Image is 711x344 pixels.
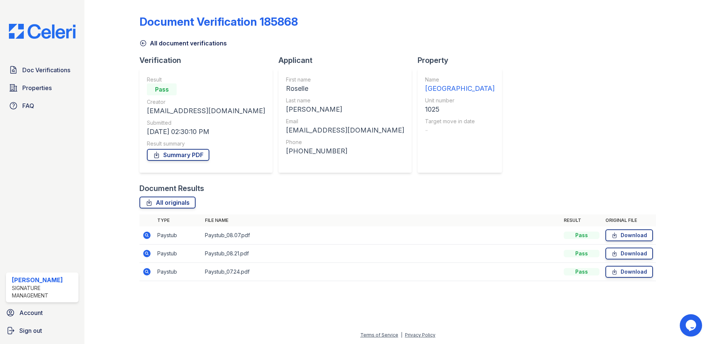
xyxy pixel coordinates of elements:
[6,63,78,77] a: Doc Verifications
[425,83,495,94] div: [GEOGRAPHIC_DATA]
[286,146,404,156] div: [PHONE_NUMBER]
[405,332,435,338] a: Privacy Policy
[139,183,204,194] div: Document Results
[602,214,656,226] th: Original file
[564,250,599,257] div: Pass
[202,263,561,281] td: Paystub_07.24.pdf
[680,314,704,337] iframe: chat widget
[418,55,508,66] div: Property
[360,332,398,338] a: Terms of Service
[202,214,561,226] th: File name
[425,104,495,115] div: 1025
[147,83,177,95] div: Pass
[3,24,81,39] img: CE_Logo_Blue-a8612792a0a2168367f1c8372b55b34899dd931a85d93a1a3d3e32e68fde9ad4.png
[22,83,52,92] span: Properties
[605,229,653,241] a: Download
[22,66,70,74] span: Doc Verifications
[147,149,209,161] a: Summary PDF
[154,263,202,281] td: Paystub
[147,140,265,147] div: Result summary
[425,76,495,83] div: Name
[286,83,404,94] div: Roselle
[286,118,404,125] div: Email
[564,232,599,239] div: Pass
[605,266,653,278] a: Download
[564,268,599,275] div: Pass
[286,138,404,146] div: Phone
[425,118,495,125] div: Target move in date
[19,326,42,335] span: Sign out
[286,97,404,104] div: Last name
[147,119,265,127] div: Submitted
[139,39,227,48] a: All document verifications
[425,97,495,104] div: Unit number
[425,125,495,136] div: -
[139,197,196,208] a: All originals
[19,308,43,317] span: Account
[147,106,265,116] div: [EMAIL_ADDRESS][DOMAIN_NAME]
[6,80,78,95] a: Properties
[147,98,265,106] div: Creator
[154,214,202,226] th: Type
[605,248,653,259] a: Download
[139,15,298,28] div: Document Verification 185868
[6,98,78,113] a: FAQ
[286,76,404,83] div: First name
[202,226,561,245] td: Paystub_08.07.pdf
[22,101,34,110] span: FAQ
[154,245,202,263] td: Paystub
[3,305,81,320] a: Account
[286,104,404,115] div: [PERSON_NAME]
[147,76,265,83] div: Result
[12,275,75,284] div: [PERSON_NAME]
[561,214,602,226] th: Result
[12,284,75,299] div: Signature Management
[3,323,81,338] a: Sign out
[154,226,202,245] td: Paystub
[202,245,561,263] td: Paystub_08.21.pdf
[279,55,418,66] div: Applicant
[401,332,402,338] div: |
[425,76,495,94] a: Name [GEOGRAPHIC_DATA]
[286,125,404,136] div: [EMAIL_ADDRESS][DOMAIN_NAME]
[139,55,279,66] div: Verification
[147,127,265,137] div: [DATE] 02:30:10 PM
